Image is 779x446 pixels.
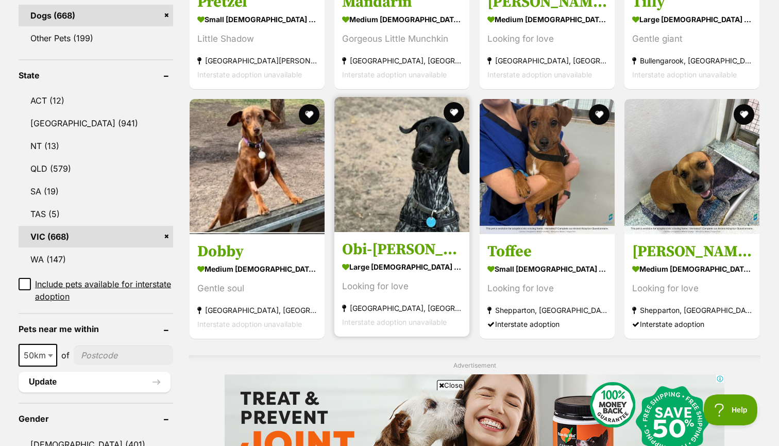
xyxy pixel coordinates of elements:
[342,259,462,274] strong: large [DEMOGRAPHIC_DATA] Dog
[19,158,173,179] a: QLD (579)
[632,32,752,46] div: Gentle giant
[342,32,462,46] div: Gorgeous Little Munchkin
[632,54,752,68] strong: Bullengarook, [GEOGRAPHIC_DATA]
[342,279,462,293] div: Looking for love
[19,5,173,26] a: Dogs (668)
[197,261,317,276] strong: medium [DEMOGRAPHIC_DATA] Dog
[19,71,173,80] header: State
[19,180,173,202] a: SA (19)
[19,135,173,157] a: NT (13)
[632,282,752,295] div: Looking for love
[197,32,317,46] div: Little Shadow
[334,97,469,232] img: Obi-Wan Kenobi - German Shorthaired Pointer Dog
[342,70,447,79] span: Interstate adoption unavailable
[342,318,447,326] span: Interstate adoption unavailable
[202,394,577,441] iframe: Advertisement
[197,242,317,261] h3: Dobby
[35,278,173,303] span: Include pets available for interstate adoption
[19,226,173,247] a: VIC (668)
[19,203,173,225] a: TAS (5)
[487,317,607,331] div: Interstate adoption
[632,303,752,317] strong: Shepparton, [GEOGRAPHIC_DATA]
[197,282,317,295] div: Gentle soul
[480,99,615,234] img: Toffee - Jack Russell Terrier Dog
[19,27,173,49] a: Other Pets (199)
[487,70,592,79] span: Interstate adoption unavailable
[589,104,609,125] button: favourite
[19,324,173,334] header: Pets near me within
[487,282,607,295] div: Looking for love
[197,303,317,317] strong: [GEOGRAPHIC_DATA], [GEOGRAPHIC_DATA]
[197,320,302,328] span: Interstate adoption unavailable
[342,301,462,315] strong: [GEOGRAPHIC_DATA], [GEOGRAPHIC_DATA]
[19,90,173,111] a: ACT (12)
[144,1,155,9] a: Privacy Notification
[19,278,173,303] a: Include pets available for interstate adoption
[1,1,9,9] img: consumer-privacy-logo.png
[632,261,752,276] strong: medium [DEMOGRAPHIC_DATA] Dog
[632,242,752,261] h3: [PERSON_NAME]
[342,12,462,27] strong: medium [DEMOGRAPHIC_DATA] Dog
[487,54,607,68] strong: [GEOGRAPHIC_DATA], [GEOGRAPHIC_DATA]
[19,414,173,423] header: Gender
[487,261,607,276] strong: small [DEMOGRAPHIC_DATA] Dog
[197,12,317,27] strong: small [DEMOGRAPHIC_DATA] Dog
[480,234,615,339] a: Toffee small [DEMOGRAPHIC_DATA] Dog Looking for love Shepparton, [GEOGRAPHIC_DATA] Interstate ado...
[704,394,758,425] iframe: Help Scout Beacon - Open
[487,303,607,317] strong: Shepparton, [GEOGRAPHIC_DATA]
[487,12,607,27] strong: medium [DEMOGRAPHIC_DATA] Dog
[144,1,154,8] img: iconc.png
[487,242,607,261] h3: Toffee
[19,344,57,367] span: 50km
[444,102,465,123] button: favourite
[190,99,325,234] img: Dobby - Dachshund x Whippet Dog
[19,112,173,134] a: [GEOGRAPHIC_DATA] (941)
[299,104,319,125] button: favourite
[734,104,754,125] button: favourite
[624,234,759,339] a: [PERSON_NAME] medium [DEMOGRAPHIC_DATA] Dog Looking for love Shepparton, [GEOGRAPHIC_DATA] Inters...
[487,32,607,46] div: Looking for love
[190,234,325,339] a: Dobby medium [DEMOGRAPHIC_DATA] Dog Gentle soul [GEOGRAPHIC_DATA], [GEOGRAPHIC_DATA] Interstate a...
[437,380,465,390] span: Close
[197,54,317,68] strong: [GEOGRAPHIC_DATA][PERSON_NAME][GEOGRAPHIC_DATA]
[197,70,302,79] span: Interstate adoption unavailable
[74,345,173,365] input: postcode
[624,99,759,234] img: Bruno - Staffordshire Bull Terrier x Boxer Dog
[19,249,173,270] a: WA (147)
[19,372,171,392] button: Update
[342,240,462,259] h3: Obi-[PERSON_NAME]
[632,12,752,27] strong: large [DEMOGRAPHIC_DATA] Dog
[334,232,469,337] a: Obi-[PERSON_NAME] large [DEMOGRAPHIC_DATA] Dog Looking for love [GEOGRAPHIC_DATA], [GEOGRAPHIC_DA...
[145,1,154,9] img: consumer-privacy-logo.png
[20,348,56,362] span: 50km
[342,54,462,68] strong: [GEOGRAPHIC_DATA], [GEOGRAPHIC_DATA]
[632,70,737,79] span: Interstate adoption unavailable
[61,349,70,361] span: of
[632,317,752,331] div: Interstate adoption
